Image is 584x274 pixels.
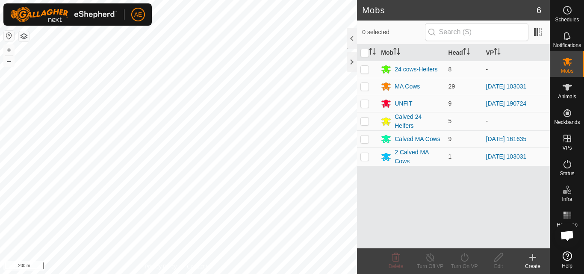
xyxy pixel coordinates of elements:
[483,61,550,78] td: -
[486,136,527,142] a: [DATE] 161635
[134,10,142,19] span: AE
[389,263,404,269] span: Delete
[486,100,527,107] a: [DATE] 190724
[395,65,437,74] div: 24 cows-Heifers
[562,145,572,150] span: VPs
[561,68,573,74] span: Mobs
[19,31,29,41] button: Map Layers
[369,49,376,56] p-sorticon: Activate to sort
[395,99,412,108] div: UNFIT
[554,120,580,125] span: Neckbands
[445,44,483,61] th: Head
[145,263,177,271] a: Privacy Policy
[483,112,550,130] td: -
[4,45,14,55] button: +
[395,148,441,166] div: 2 Calved MA Cows
[558,94,576,99] span: Animals
[483,44,550,61] th: VP
[562,263,572,268] span: Help
[553,43,581,48] span: Notifications
[447,262,481,270] div: Turn On VP
[560,171,574,176] span: Status
[448,136,452,142] span: 9
[555,17,579,22] span: Schedules
[362,5,537,15] h2: Mobs
[516,262,550,270] div: Create
[448,100,452,107] span: 9
[448,66,452,73] span: 8
[550,248,584,272] a: Help
[413,262,447,270] div: Turn Off VP
[486,153,527,160] a: [DATE] 103031
[486,83,527,90] a: [DATE] 103031
[393,49,400,56] p-sorticon: Activate to sort
[448,118,452,124] span: 5
[448,83,455,90] span: 29
[562,197,572,202] span: Infra
[395,112,441,130] div: Calved 24 Heifers
[4,31,14,41] button: Reset Map
[4,56,14,66] button: –
[463,49,470,56] p-sorticon: Activate to sort
[448,153,452,160] span: 1
[378,44,445,61] th: Mob
[395,135,440,144] div: Calved MA Cows
[187,263,212,271] a: Contact Us
[494,49,501,56] p-sorticon: Activate to sort
[395,82,420,91] div: MA Cows
[537,4,541,17] span: 6
[555,223,580,248] div: Open chat
[557,222,578,227] span: Heatmap
[425,23,528,41] input: Search (S)
[362,28,425,37] span: 0 selected
[10,7,117,22] img: Gallagher Logo
[481,262,516,270] div: Edit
